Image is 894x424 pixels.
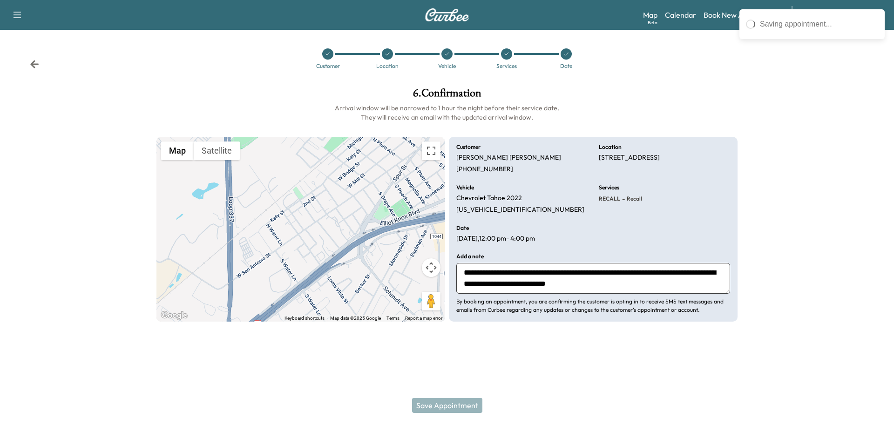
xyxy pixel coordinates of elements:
span: - [620,194,625,203]
p: [PERSON_NAME] [PERSON_NAME] [456,154,561,162]
h6: Date [456,225,469,231]
div: Saving appointment... [760,19,878,30]
div: Beta [648,19,657,26]
a: Book New Appointment [704,9,782,20]
button: Keyboard shortcuts [284,315,325,322]
h6: Location [599,144,622,150]
h6: Add a note [456,254,484,259]
button: Show satellite imagery [194,141,240,160]
div: Date [560,63,572,69]
a: Open this area in Google Maps (opens a new window) [159,310,190,322]
div: Location [376,63,399,69]
button: Toggle fullscreen view [422,141,440,160]
a: MapBeta [643,9,657,20]
a: Calendar [665,9,696,20]
span: Map data ©2025 Google [330,316,381,321]
h6: Arrival window will be narrowed to 1 hour the night before their service date. They will receive ... [156,103,738,122]
button: Drag Pegman onto the map to open Street View [422,292,440,310]
p: [PHONE_NUMBER] [456,165,513,174]
span: Recall [625,195,642,202]
p: [US_VEHICLE_IDENTIFICATION_NUMBER] [456,206,584,214]
div: Back [30,60,39,69]
button: Show street map [161,141,194,160]
span: RECALL [599,195,620,202]
p: [STREET_ADDRESS] [599,154,660,162]
a: Report a map error [405,316,442,321]
p: Chevrolet Tahoe 2022 [456,194,522,202]
div: Vehicle [438,63,456,69]
p: [DATE] , 12:00 pm - 4:00 pm [456,235,535,243]
h6: Services [599,185,619,190]
h6: Customer [456,144,481,150]
a: Terms (opens in new tab) [386,316,400,321]
p: By booking an appointment, you are confirming the customer is opting in to receive SMS text messa... [456,297,730,314]
img: Google [159,310,190,322]
div: Services [496,63,517,69]
button: Map camera controls [422,258,440,277]
div: Customer [316,63,340,69]
h6: Vehicle [456,185,474,190]
h1: 6 . Confirmation [156,87,738,103]
img: Curbee Logo [425,8,469,21]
